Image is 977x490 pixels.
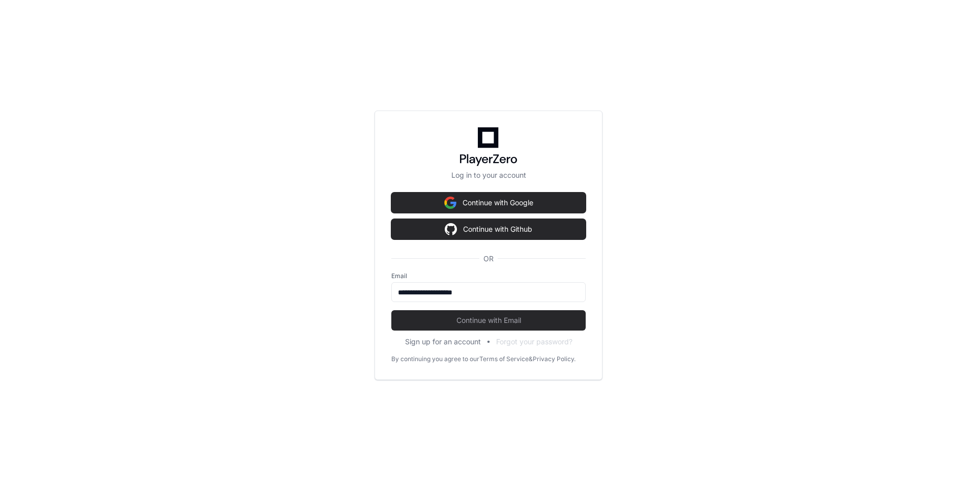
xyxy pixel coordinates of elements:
button: Continue with Github [391,219,586,239]
button: Continue with Email [391,310,586,331]
button: Sign up for an account [405,337,481,347]
span: Continue with Email [391,315,586,325]
a: Terms of Service [479,355,529,363]
button: Forgot your password? [496,337,572,347]
label: Email [391,272,586,280]
p: Log in to your account [391,170,586,180]
div: & [529,355,533,363]
a: Privacy Policy. [533,355,576,363]
img: Sign in with google [444,193,456,213]
span: OR [479,254,498,264]
button: Continue with Google [391,193,586,213]
div: By continuing you agree to our [391,355,479,363]
img: Sign in with google [445,219,457,239]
